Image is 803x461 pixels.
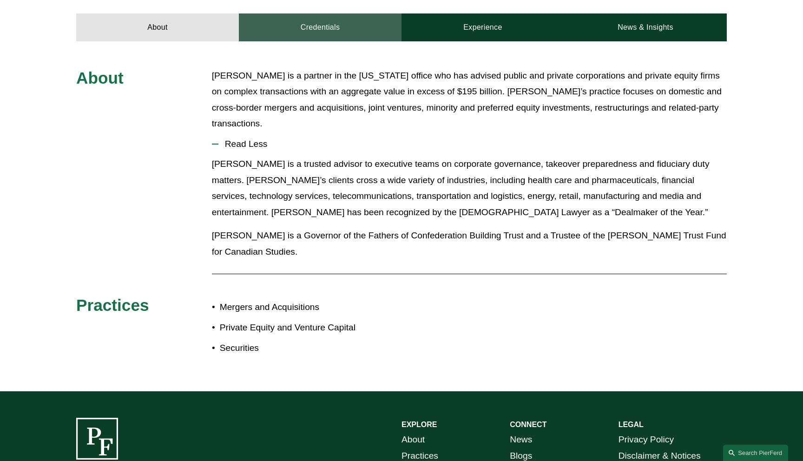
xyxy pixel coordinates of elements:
[619,421,644,428] strong: LEGAL
[401,421,437,428] strong: EXPLORE
[76,69,124,87] span: About
[564,13,727,41] a: News & Insights
[212,156,727,220] p: [PERSON_NAME] is a trusted advisor to executive teams on corporate governance, takeover preparedn...
[401,432,425,448] a: About
[401,13,564,41] a: Experience
[212,132,727,156] button: Read Less
[510,432,532,448] a: News
[76,13,239,41] a: About
[239,13,401,41] a: Credentials
[723,445,788,461] a: Search this site
[212,228,727,260] p: [PERSON_NAME] is a Governor of the Fathers of Confederation Building Trust and a Trustee of the [...
[220,340,401,356] p: Securities
[76,296,149,314] span: Practices
[212,156,727,267] div: Read Less
[220,299,401,316] p: Mergers and Acquisitions
[218,139,727,149] span: Read Less
[510,421,546,428] strong: CONNECT
[619,432,674,448] a: Privacy Policy
[220,320,401,336] p: Private Equity and Venture Capital
[212,68,727,132] p: [PERSON_NAME] is a partner in the [US_STATE] office who has advised public and private corporatio...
